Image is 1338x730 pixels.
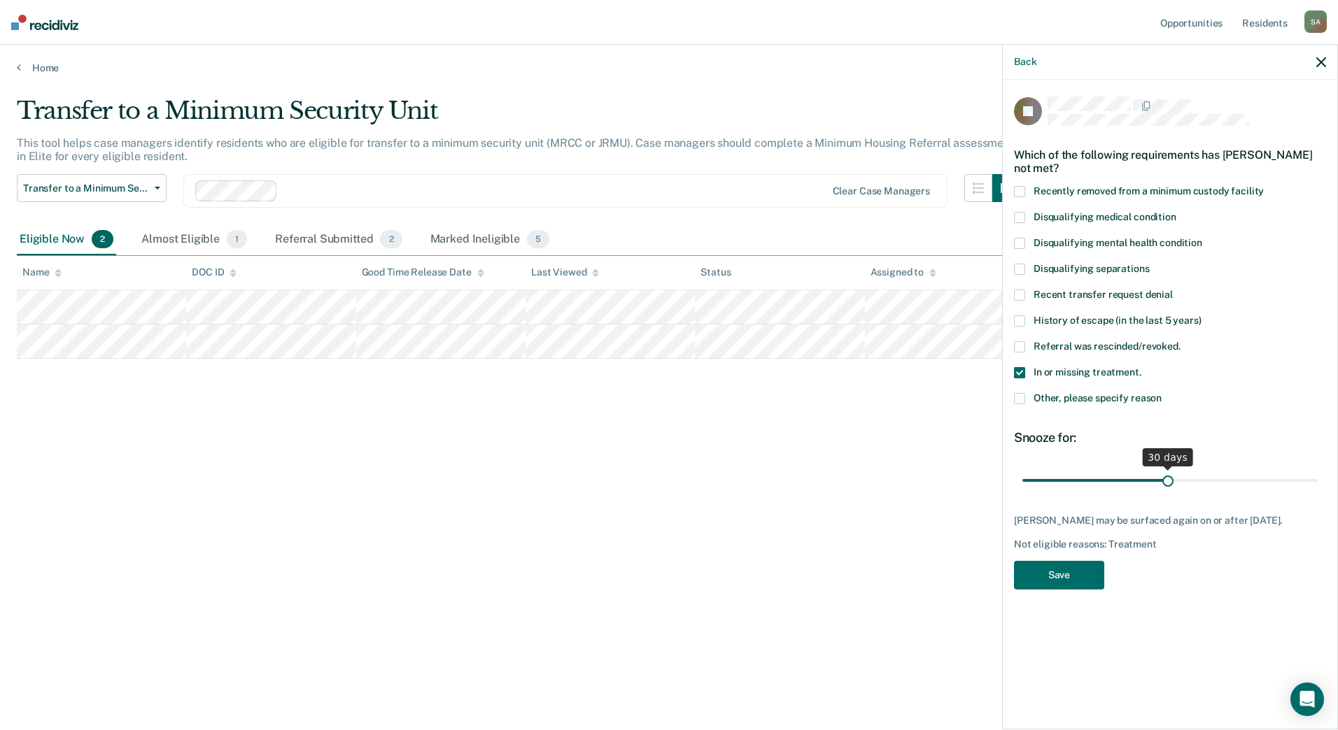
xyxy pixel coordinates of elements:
[139,224,250,255] div: Almost Eligible
[871,266,936,278] div: Assigned to
[380,230,402,248] span: 2
[1290,682,1324,716] div: Open Intercom Messenger
[22,266,62,278] div: Name
[17,224,116,255] div: Eligible Now
[23,182,149,194] span: Transfer to a Minimum Security Unit
[428,224,553,255] div: Marked Ineligible
[17,136,1014,163] p: This tool helps case managers identify residents who are eligible for transfer to a minimum secur...
[1034,392,1162,403] span: Other, please specify reason
[362,266,484,278] div: Good Time Release Date
[1014,137,1326,186] div: Which of the following requirements has [PERSON_NAME] not met?
[1034,366,1141,378] span: In or missing treatment.
[1034,237,1202,248] span: Disqualifying mental health condition
[700,266,731,278] div: Status
[11,15,78,30] img: Recidiviz
[17,96,1020,136] div: Transfer to a Minimum Security Unit
[192,266,237,278] div: DOC ID
[1014,56,1036,68] button: Back
[833,185,930,197] div: Clear case managers
[1034,263,1150,274] span: Disqualifying separations
[1034,341,1181,352] span: Referral was rescinded/revoked.
[1034,315,1202,326] span: History of escape (in the last 5 years)
[92,230,113,248] span: 2
[1014,430,1326,445] div: Snooze for:
[1014,561,1104,589] button: Save
[1034,289,1173,300] span: Recent transfer request denial
[1034,211,1176,222] span: Disqualifying medical condition
[1304,10,1327,33] div: S A
[1034,185,1264,196] span: Recently removed from a minimum custody facility
[227,230,247,248] span: 1
[527,230,549,248] span: 5
[1014,538,1326,550] div: Not eligible reasons: Treatment
[272,224,404,255] div: Referral Submitted
[1014,515,1326,527] div: [PERSON_NAME] may be surfaced again on or after [DATE].
[17,62,1321,74] a: Home
[1142,448,1193,466] div: 30 days
[531,266,599,278] div: Last Viewed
